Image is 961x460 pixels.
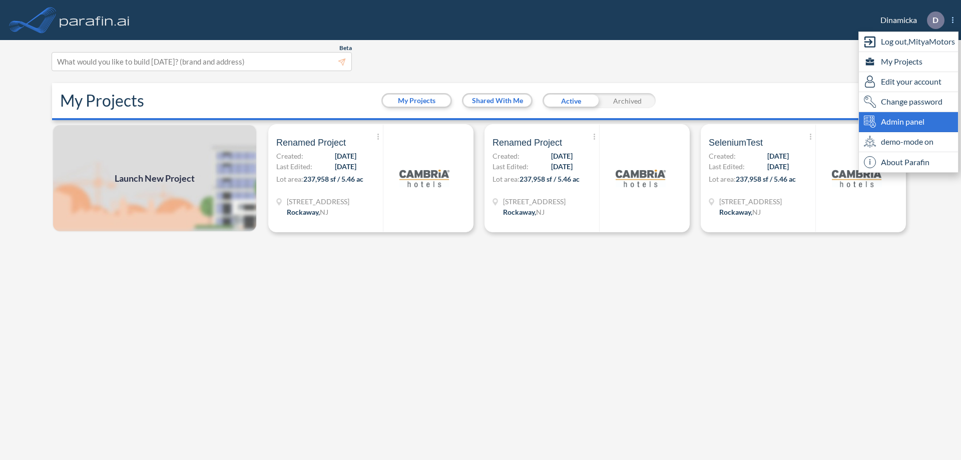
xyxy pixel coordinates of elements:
[719,207,761,217] div: Rockaway, NJ
[832,153,882,203] img: logo
[859,132,958,152] div: demo-mode on
[115,172,195,185] span: Launch New Project
[767,151,789,161] span: [DATE]
[859,112,958,132] div: Admin panel
[616,153,666,203] img: logo
[543,93,599,108] div: Active
[599,93,656,108] div: Archived
[719,196,782,207] span: 321 Mt Hope Ave
[60,91,144,110] h2: My Projects
[276,175,303,183] span: Lot area:
[276,151,303,161] span: Created:
[335,151,356,161] span: [DATE]
[503,208,536,216] span: Rockaway ,
[551,151,573,161] span: [DATE]
[881,96,942,108] span: Change password
[719,208,752,216] span: Rockaway ,
[932,16,938,25] p: D
[536,208,545,216] span: NJ
[383,95,450,107] button: My Projects
[881,76,941,88] span: Edit your account
[520,175,580,183] span: 237,958 sf / 5.46 ac
[859,52,958,72] div: My Projects
[881,36,955,48] span: Log out, MityaMotors
[881,156,929,168] span: About Parafin
[52,124,257,232] img: add
[320,208,328,216] span: NJ
[859,72,958,92] div: Edit user
[859,92,958,112] div: Change password
[287,208,320,216] span: Rockaway ,
[493,137,562,149] span: Renamed Project
[493,161,529,172] span: Last Edited:
[463,95,531,107] button: Shared With Me
[709,161,745,172] span: Last Edited:
[303,175,363,183] span: 237,958 sf / 5.46 ac
[276,137,346,149] span: Renamed Project
[709,175,736,183] span: Lot area:
[859,32,958,52] div: Log out
[58,10,132,30] img: logo
[881,136,933,148] span: demo-mode on
[881,56,922,68] span: My Projects
[859,152,958,172] div: About Parafin
[864,156,876,168] span: i
[493,151,520,161] span: Created:
[339,44,352,52] span: Beta
[551,161,573,172] span: [DATE]
[335,161,356,172] span: [DATE]
[881,116,924,128] span: Admin panel
[736,175,796,183] span: 237,958 sf / 5.46 ac
[276,161,312,172] span: Last Edited:
[399,153,449,203] img: logo
[752,208,761,216] span: NJ
[287,196,349,207] span: 321 Mt Hope Ave
[493,175,520,183] span: Lot area:
[865,12,953,29] div: Dinamicka
[503,196,566,207] span: 321 Mt Hope Ave
[52,124,257,232] a: Launch New Project
[767,161,789,172] span: [DATE]
[503,207,545,217] div: Rockaway, NJ
[709,137,763,149] span: SeleniumTest
[709,151,736,161] span: Created:
[287,207,328,217] div: Rockaway, NJ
